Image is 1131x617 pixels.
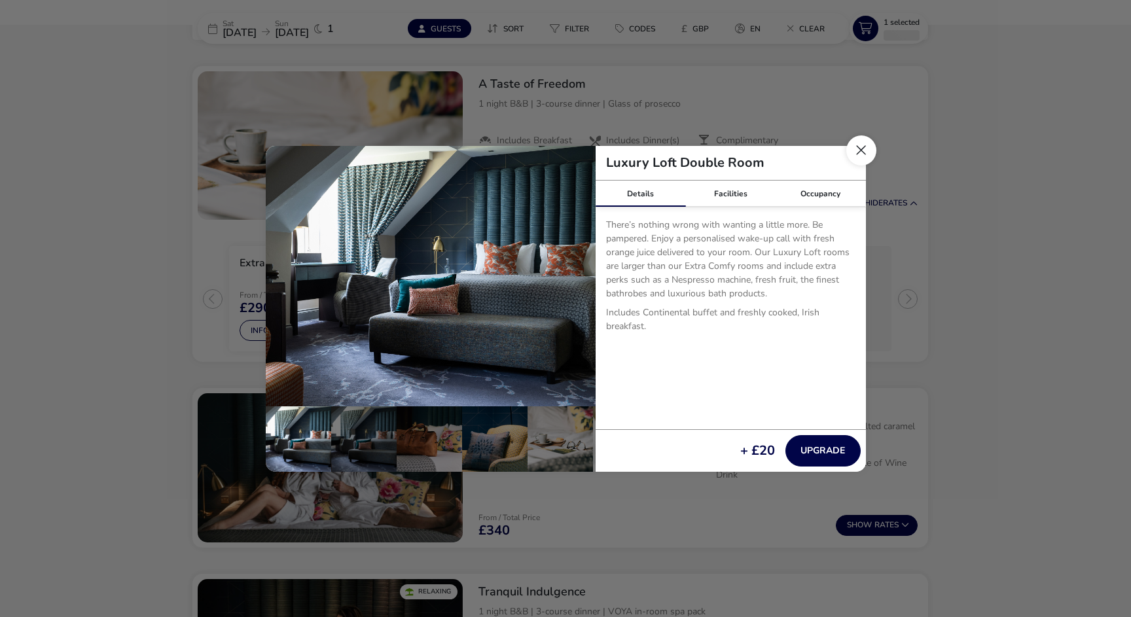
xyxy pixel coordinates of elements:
button: Upgrade [785,435,861,467]
p: Includes Continental buffet and freshly cooked, Irish breakfast. [606,306,855,338]
img: fc66f50458867a4ff90386beeea730469a721b530d40e2a70f6e2d7426766345 [266,146,596,406]
div: Details [596,181,686,207]
button: Close dialog [846,135,876,166]
div: details [266,146,866,472]
div: Facilities [685,181,776,207]
h2: Luxury Loft Double Room [596,156,775,169]
div: Occupancy [776,181,866,207]
p: There’s nothing wrong with wanting a little more. Be pampered. Enjoy a personalised wake-up call ... [606,218,855,306]
span: Upgrade [800,446,845,455]
div: + £20 [740,444,775,457]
